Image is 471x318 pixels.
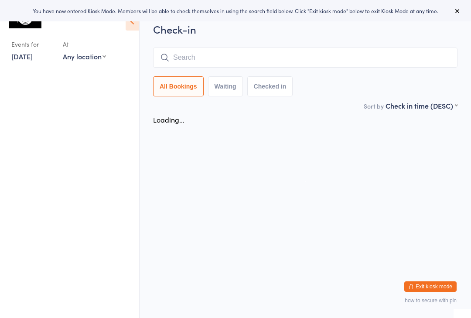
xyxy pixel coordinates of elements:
[208,76,243,96] button: Waiting
[404,281,457,292] button: Exit kiosk mode
[14,7,457,14] div: You have now entered Kiosk Mode. Members will be able to check themselves in using the search fie...
[405,297,457,304] button: how to secure with pin
[11,51,33,61] a: [DATE]
[11,37,54,51] div: Events for
[153,115,184,124] div: Loading...
[153,76,204,96] button: All Bookings
[386,101,457,110] div: Check in time (DESC)
[247,76,293,96] button: Checked in
[63,37,106,51] div: At
[364,102,384,110] label: Sort by
[153,22,457,36] h2: Check-in
[63,51,106,61] div: Any location
[153,48,457,68] input: Search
